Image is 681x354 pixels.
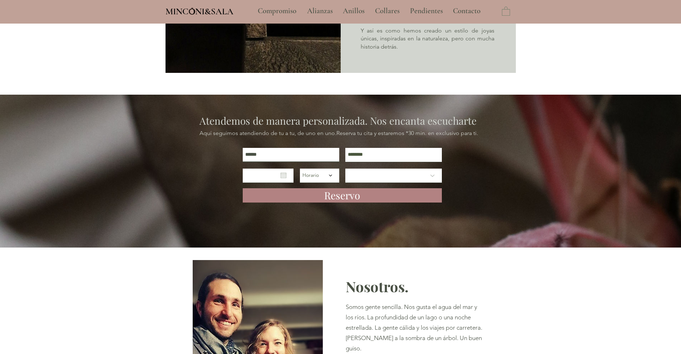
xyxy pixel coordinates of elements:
[346,302,484,354] p: Somos gente sencilla. Nos gusta el agua del mar y los ríos. La profundidad de un lago o una noche...
[346,276,479,296] h1: Nosotros.
[199,130,336,136] span: Aquí seguimos atendiendo de tu a tu, de uno en uno.
[238,2,500,20] nav: Sitio
[371,2,403,20] p: Collares
[302,2,337,20] a: Alianzas
[252,2,302,20] a: Compromiso
[405,2,448,20] a: Pendientes
[243,188,442,203] button: Reservo
[166,5,233,16] a: MINCONI&SALA
[361,27,494,51] p: Y así es como hemos creado un estilo de joyas únicas, inspiradas en la naturaleza, pero con mucha...
[370,2,405,20] a: Collares
[199,114,477,127] span: Atendemos de manera personalizada. Nos encanta escucharte
[166,6,233,17] span: MINCONI&SALA
[337,2,370,20] a: Anillos
[406,2,446,20] p: Pendientes
[189,8,195,15] img: Minconi Sala
[339,2,368,20] p: Anillos
[281,173,286,178] button: Abrir calendario
[449,2,484,20] p: Contacto
[304,2,336,20] p: Alianzas
[448,2,486,20] a: Contacto
[254,2,300,20] p: Compromiso
[336,130,478,136] span: Reserva tu cita y estaremos *30 min. en exclusivo para ti.
[324,188,360,202] span: Reservo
